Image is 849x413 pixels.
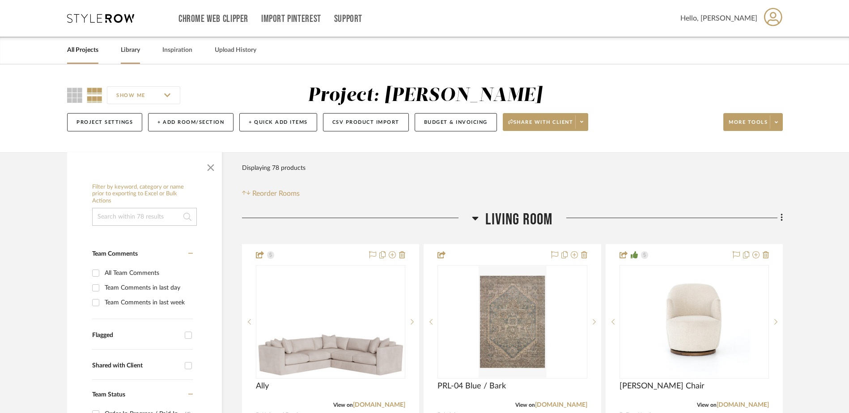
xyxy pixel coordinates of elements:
[242,159,306,177] div: Displaying 78 products
[438,265,586,378] div: 0
[723,113,783,131] button: More tools
[239,113,317,131] button: + Quick Add Items
[92,332,180,339] div: Flagged
[261,15,321,23] a: Import Pinterest
[620,265,768,378] div: 0
[515,402,535,408] span: View on
[92,362,180,370] div: Shared with Client
[105,295,191,310] div: Team Comments in last week
[308,86,542,105] div: Project: [PERSON_NAME]
[178,15,248,23] a: Chrome Web Clipper
[162,44,192,56] a: Inspiration
[252,188,300,199] span: Reorder Rooms
[697,402,717,408] span: View on
[415,113,497,131] button: Budget & Invoicing
[215,44,256,56] a: Upload History
[437,381,506,391] span: PRL-04 Blue / Bark
[105,266,191,280] div: All Team Comments
[67,44,98,56] a: All Projects
[242,188,300,199] button: Reorder Rooms
[67,113,142,131] button: Project Settings
[334,15,362,23] a: Support
[717,402,769,408] a: [DOMAIN_NAME]
[121,44,140,56] a: Library
[323,113,409,131] button: CSV Product Import
[485,210,552,229] span: Living Room
[638,266,750,378] img: Aurora Swivel Chair
[479,266,546,378] img: PRL-04 Blue / Bark
[729,119,768,132] span: More tools
[535,402,587,408] a: [DOMAIN_NAME]
[148,113,233,131] button: + Add Room/Section
[256,381,269,391] span: Ally
[333,402,353,408] span: View on
[680,13,757,24] span: Hello, [PERSON_NAME]
[256,265,405,378] div: 0
[353,402,405,408] a: [DOMAIN_NAME]
[92,184,197,205] h6: Filter by keyword, category or name prior to exporting to Excel or Bulk Actions
[508,119,573,132] span: Share with client
[92,208,197,226] input: Search within 78 results
[257,266,404,377] img: Ally
[620,381,705,391] span: [PERSON_NAME] Chair
[503,113,589,131] button: Share with client
[92,392,125,398] span: Team Status
[202,157,220,175] button: Close
[92,251,138,257] span: Team Comments
[105,281,191,295] div: Team Comments in last day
